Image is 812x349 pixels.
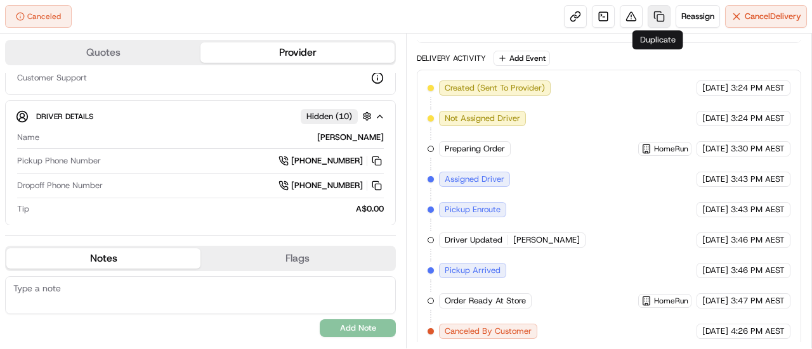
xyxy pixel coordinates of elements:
div: [PERSON_NAME] [44,132,384,143]
span: Driver Updated [445,234,502,246]
span: 3:47 PM AEST [731,295,785,307]
span: [PHONE_NUMBER] [291,180,363,191]
span: 4:26 PM AEST [731,326,785,337]
span: Preparing Order [445,143,505,155]
span: Not Assigned Driver [445,113,520,124]
span: Hidden ( 10 ) [306,111,352,122]
button: Flags [200,248,395,269]
button: Add Event [494,51,550,66]
button: Notes [6,248,200,269]
button: Driver DetailsHidden (10) [16,106,385,127]
div: A$0.00 [34,203,384,215]
span: Cancel Delivery [745,11,801,22]
span: 3:46 PM AEST [731,234,785,246]
span: [DATE] [702,204,728,215]
button: Quotes [6,42,200,63]
span: Pickup Arrived [445,265,501,276]
span: HomeRun [654,296,688,306]
span: Tip [17,203,29,215]
span: 3:43 PM AEST [731,174,785,185]
button: CancelDelivery [725,5,807,28]
span: [DATE] [702,326,728,337]
span: Assigned Driver [445,174,504,185]
a: [PHONE_NUMBER] [278,154,384,168]
span: Order Ready At Store [445,295,526,307]
span: Canceled By Customer [445,326,532,337]
span: Reassign [681,11,714,22]
button: Canceled [5,5,72,28]
span: [DATE] [702,113,728,124]
div: Delivery Activity [417,53,486,63]
span: 3:24 PM AEST [731,113,785,124]
span: Driver Details [36,111,93,122]
span: Name [17,132,39,143]
span: Dropoff Phone Number [17,180,103,191]
span: 3:43 PM AEST [731,204,785,215]
span: 3:46 PM AEST [731,265,785,276]
span: [PHONE_NUMBER] [291,155,363,167]
span: [DATE] [702,234,728,246]
span: 3:24 PM AEST [731,82,785,94]
span: [DATE] [702,82,728,94]
div: Duplicate [632,30,683,49]
span: [DATE] [702,295,728,307]
span: HomeRun [654,144,688,154]
span: Customer Support [17,72,87,84]
span: [PERSON_NAME] [513,234,580,246]
button: Reassign [676,5,720,28]
span: Created (Sent To Provider) [445,82,545,94]
button: Hidden (10) [301,108,375,124]
span: Pickup Phone Number [17,155,101,167]
span: 3:30 PM AEST [731,143,785,155]
span: [DATE] [702,265,728,276]
span: [DATE] [702,143,728,155]
span: Pickup Enroute [445,204,501,215]
span: [DATE] [702,174,728,185]
a: [PHONE_NUMBER] [278,179,384,193]
button: Provider [200,42,395,63]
